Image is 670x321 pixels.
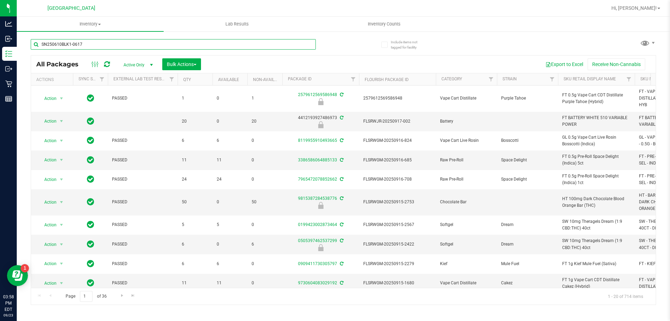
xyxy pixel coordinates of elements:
[339,280,343,285] span: Sync from Compliance System
[363,280,432,286] span: FLSRWGM-20250915-1680
[183,77,191,82] a: Qty
[298,92,337,97] a: 2579612569586948
[21,264,29,272] iframe: Resource center unread badge
[252,157,278,163] span: 0
[281,115,360,128] div: 4412193927486973
[252,137,278,144] span: 0
[57,259,66,269] span: select
[363,199,432,205] span: FLSRWGM-20250915-2753
[57,155,66,165] span: select
[339,158,343,162] span: Sync from Compliance System
[182,241,208,248] span: 6
[96,73,108,85] a: Filter
[182,280,208,286] span: 11
[640,76,661,81] a: SKU Name
[182,118,208,125] span: 20
[217,95,243,102] span: 0
[216,21,258,27] span: Lab Results
[485,73,497,85] a: Filter
[611,5,657,11] span: Hi, [PERSON_NAME]!
[47,5,95,11] span: [GEOGRAPHIC_DATA]
[217,261,243,267] span: 6
[501,261,554,267] span: Mule Fuel
[57,240,66,249] span: select
[217,157,243,163] span: 11
[298,158,337,162] a: 3386586064885133
[339,196,343,201] span: Sync from Compliance System
[112,199,173,205] span: PASSED
[363,137,432,144] span: FLSRWGM-20250916-824
[57,136,66,146] span: select
[5,95,12,102] inline-svg: Reports
[440,95,493,102] span: Vape Cart Distillate
[112,137,173,144] span: PASSED
[440,280,493,286] span: Vape Cart Distillate
[562,153,631,167] span: FT 0.5g Pre-Roll Space Delight (Indica) 5ct
[501,176,554,183] span: Space Delight
[339,222,343,227] span: Sync from Compliance System
[358,21,410,27] span: Inventory Counts
[57,197,66,207] span: select
[501,241,554,248] span: Dream
[298,238,337,243] a: 0505397462537299
[440,221,493,228] span: Softgel
[623,73,635,85] a: Filter
[502,76,517,81] a: Strain
[57,278,66,288] span: select
[112,241,173,248] span: PASSED
[298,222,337,227] a: 0199423002873464
[281,202,360,209] div: Launch Hold
[252,118,278,125] span: 20
[182,137,208,144] span: 6
[252,241,278,248] span: 6
[36,77,70,82] div: Actions
[339,261,343,266] span: Sync from Compliance System
[57,94,66,103] span: select
[182,199,208,205] span: 50
[87,259,94,269] span: In Sync
[541,58,588,70] button: Export to Excel
[182,221,208,228] span: 5
[339,177,343,182] span: Sync from Compliance System
[87,197,94,207] span: In Sync
[38,259,57,269] span: Action
[339,138,343,143] span: Sync from Compliance System
[252,95,278,102] span: 1
[311,17,457,31] a: Inventory Counts
[5,50,12,57] inline-svg: Inventory
[298,196,337,201] a: 9815387284538776
[166,73,178,85] a: Filter
[38,278,57,288] span: Action
[501,157,554,163] span: Space Delight
[31,39,316,50] input: Search Package ID, Item Name, SKU, Lot or Part Number...
[363,221,432,228] span: FLSRWGM-20250915-2567
[217,221,243,228] span: 5
[440,261,493,267] span: Kief
[501,280,554,286] span: Cakez
[218,77,239,82] a: Available
[365,77,409,82] a: Flourish Package ID
[562,115,631,128] span: FT BATTERY WHITE 510 VARIABLE POWER
[112,176,173,183] span: PASSED
[602,291,649,301] span: 1 - 20 of 714 items
[440,199,493,205] span: Chocolate Bar
[588,58,645,70] button: Receive Non-Cannabis
[339,238,343,243] span: Sync from Compliance System
[252,176,278,183] span: 0
[80,291,92,302] input: 1
[217,241,243,248] span: 0
[562,238,631,251] span: SW 10mg Theragels Dream (1:9 CBD:THC) 40ct
[57,116,66,126] span: select
[363,95,432,102] span: 2579612569586948
[117,291,127,300] a: Go to the next page
[87,93,94,103] span: In Sync
[38,155,57,165] span: Action
[562,196,631,209] span: HT 100mg Dark Chocolate Blood Orange Bar (THC)
[5,35,12,42] inline-svg: Inbound
[562,173,631,186] span: FT 0.5g Pre-Roll Space Delight (Indica) 1ct
[217,137,243,144] span: 6
[562,261,631,267] span: FT 1g Kief Mule Fuel (Sativa)
[17,21,164,27] span: Inventory
[281,244,360,251] div: Newly Received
